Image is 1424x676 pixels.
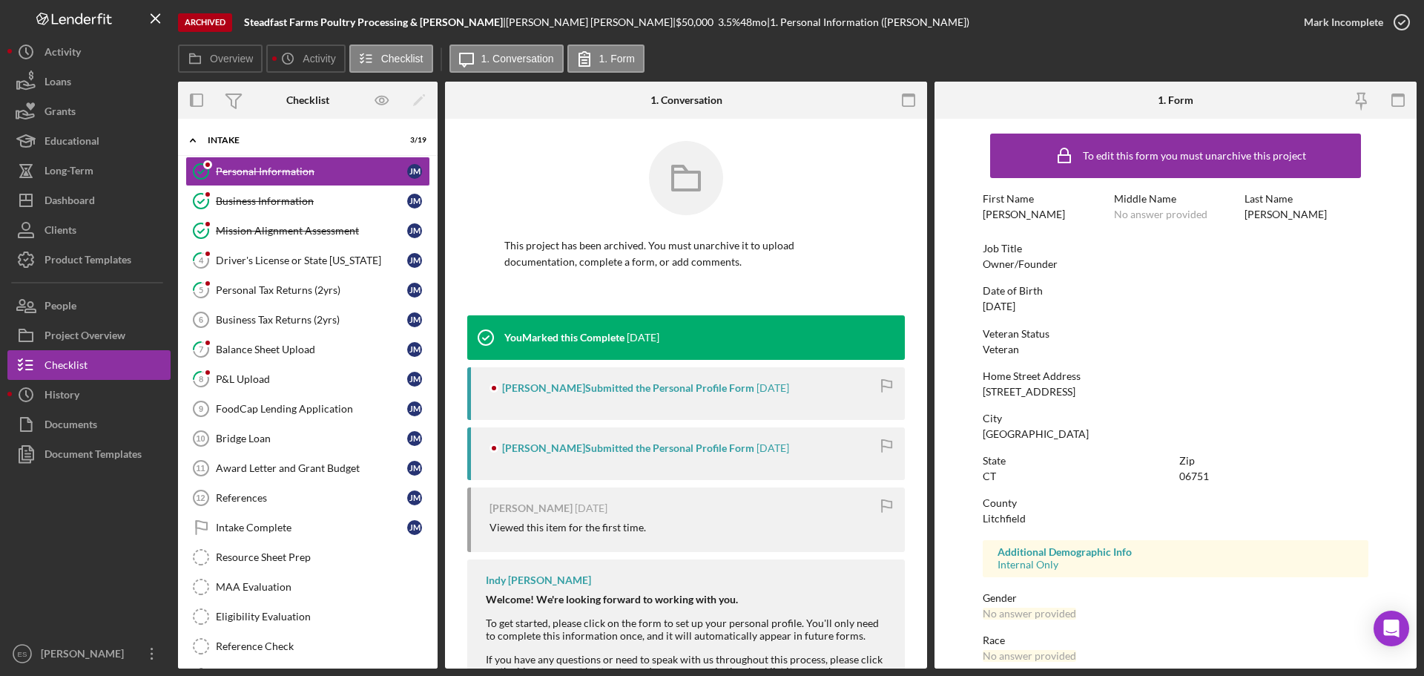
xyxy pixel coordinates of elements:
button: Dashboard [7,186,171,215]
div: [PERSON_NAME] [489,502,573,514]
div: County [983,497,1368,509]
div: Bridge Loan [216,433,407,444]
a: Documents [7,410,171,439]
button: Grants [7,96,171,126]
button: Checklist [349,45,433,73]
a: Resource Sheet Prep [185,542,430,572]
button: Mark Incomplete [1289,7,1417,37]
div: J M [407,312,422,327]
tspan: 12 [196,493,205,502]
div: 06751 [1179,470,1209,482]
div: Race [983,634,1368,646]
div: [PERSON_NAME] [37,639,133,672]
div: Zip [1179,455,1368,467]
div: [PERSON_NAME] [983,209,1065,220]
text: ES [18,650,27,658]
div: [STREET_ADDRESS] [983,386,1075,398]
a: 10Bridge LoanJM [185,424,430,453]
div: Intake [208,136,389,145]
div: Additional Demographic Info [998,546,1354,558]
div: 3.5 % [718,16,740,28]
button: Activity [7,37,171,67]
a: 12ReferencesJM [185,483,430,513]
div: Product Templates [44,245,131,278]
div: City [983,413,1368,424]
button: Activity [266,45,345,73]
div: State [983,455,1172,467]
div: Mark Incomplete [1304,7,1383,37]
label: Checklist [381,53,423,65]
time: 2025-05-20 12:31 [627,332,659,344]
div: J M [407,283,422,298]
div: Balance Sheet Upload [216,344,407,355]
div: Veteran Status [983,328,1368,340]
a: Reference Check [185,631,430,661]
div: 1. Form [1158,94,1193,106]
button: 1. Conversation [449,45,564,73]
div: [PERSON_NAME] [1245,209,1327,220]
tspan: 8 [199,374,203,384]
div: Document Templates [44,439,142,473]
a: 9FoodCap Lending ApplicationJM [185,394,430,424]
a: Intake CompleteJM [185,513,430,542]
div: Checklist [286,94,329,106]
div: Litchfield [983,513,1026,525]
div: [PERSON_NAME] Submitted the Personal Profile Form [502,382,754,394]
div: Personal Information [216,165,407,177]
label: 1. Conversation [481,53,554,65]
div: J M [407,401,422,416]
button: Long-Term [7,156,171,186]
button: Overview [178,45,263,73]
div: $50,000 [676,16,718,28]
button: Product Templates [7,245,171,275]
a: 6Business Tax Returns (2yrs)JM [185,305,430,335]
div: 48 mo [740,16,767,28]
time: 2025-03-27 18:07 [575,502,607,514]
time: 2025-04-09 18:10 [756,382,789,394]
tspan: 5 [199,285,203,295]
button: 1. Form [567,45,645,73]
div: J M [407,431,422,446]
div: Personal Tax Returns (2yrs) [216,284,407,296]
div: First Name [983,193,1107,205]
div: Archived [178,13,232,32]
div: MAA Evaluation [216,581,429,593]
div: Reference Check [216,640,429,652]
div: 3 / 19 [400,136,426,145]
div: J M [407,194,422,209]
div: CT [983,470,996,482]
tspan: 7 [199,344,204,354]
div: No answer provided [983,650,1076,662]
div: Last Name [1245,193,1368,205]
div: Award Letter and Grant Budget [216,462,407,474]
button: Checklist [7,350,171,380]
div: History [44,380,79,413]
div: Business Tax Returns (2yrs) [216,314,407,326]
div: | 1. Personal Information ([PERSON_NAME]) [767,16,969,28]
div: Checklist [44,350,88,384]
div: | [244,16,506,28]
div: Eligibility Evaluation [216,611,429,623]
div: Internal Only [998,559,1354,571]
button: History [7,380,171,410]
div: FoodCap Lending Application [216,403,407,415]
div: J M [407,520,422,535]
a: 5Personal Tax Returns (2yrs)JM [185,275,430,305]
label: 1. Form [599,53,635,65]
div: Educational [44,126,99,160]
a: 8P&L UploadJM [185,364,430,394]
div: Home Street Address [983,370,1368,382]
tspan: 9 [199,404,203,413]
a: People [7,291,171,321]
a: 11Award Letter and Grant BudgetJM [185,453,430,483]
div: Indy [PERSON_NAME] [486,574,591,586]
button: Loans [7,67,171,96]
div: Dashboard [44,186,95,219]
a: Personal InformationJM [185,157,430,186]
div: [PERSON_NAME] [PERSON_NAME] | [506,16,676,28]
label: Overview [210,53,253,65]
